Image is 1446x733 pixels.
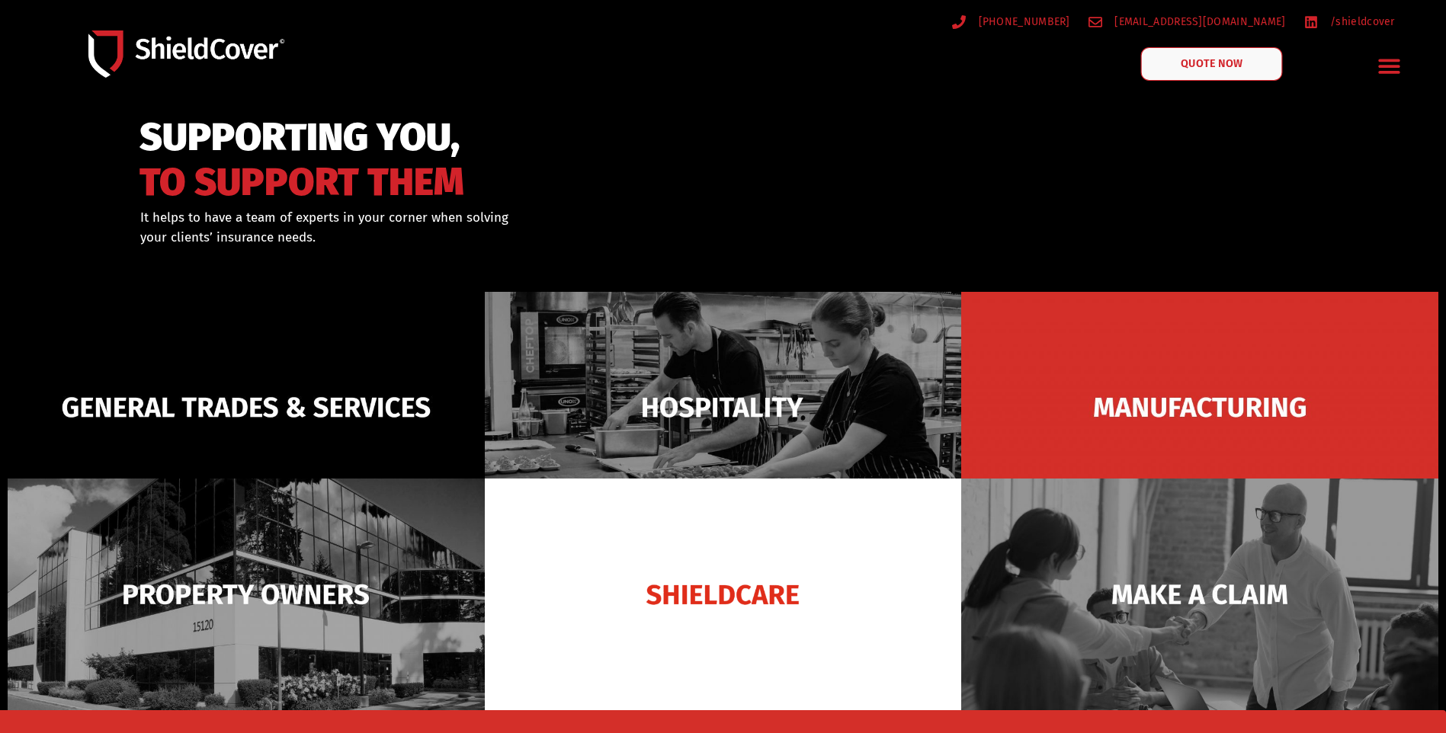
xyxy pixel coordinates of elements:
span: SUPPORTING YOU, [139,122,464,153]
span: QUOTE NOW [1181,59,1242,69]
span: [PHONE_NUMBER] [975,12,1070,31]
a: [EMAIL_ADDRESS][DOMAIN_NAME] [1089,12,1286,31]
a: [PHONE_NUMBER] [952,12,1070,31]
div: It helps to have a team of experts in your corner when solving [140,208,801,247]
span: /shieldcover [1326,12,1395,31]
p: your clients’ insurance needs. [140,228,801,248]
div: Menu Toggle [1371,48,1407,84]
a: /shieldcover [1304,12,1395,31]
img: Shield-Cover-Underwriting-Australia-logo-full [88,30,284,78]
span: [EMAIL_ADDRESS][DOMAIN_NAME] [1111,12,1285,31]
a: QUOTE NOW [1141,47,1283,81]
